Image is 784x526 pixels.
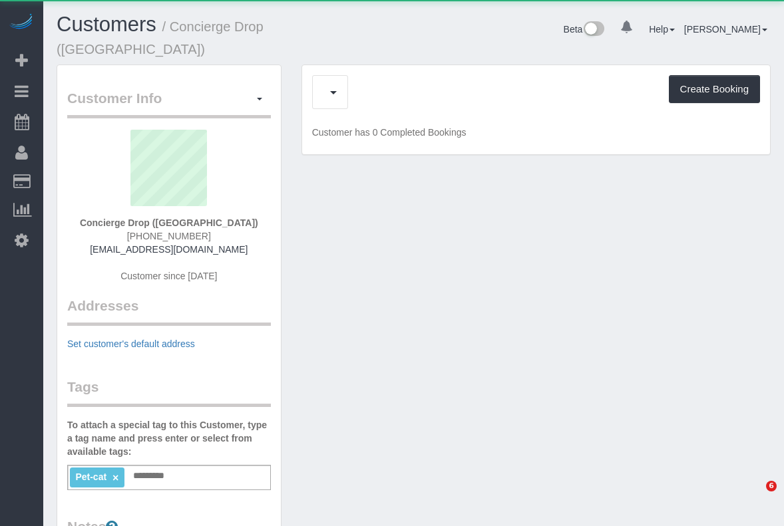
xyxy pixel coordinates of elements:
[684,24,767,35] a: [PERSON_NAME]
[67,377,271,407] legend: Tags
[739,481,771,513] iframe: Intercom live chat
[564,24,605,35] a: Beta
[67,88,271,118] legend: Customer Info
[90,244,248,255] a: [EMAIL_ADDRESS][DOMAIN_NAME]
[8,13,35,32] img: Automaid Logo
[127,231,211,241] span: [PHONE_NUMBER]
[57,13,156,36] a: Customers
[582,21,604,39] img: New interface
[80,217,258,228] strong: Concierge Drop ([GEOGRAPHIC_DATA])
[766,481,777,491] span: 6
[75,471,106,482] span: Pet-cat
[67,418,271,458] label: To attach a special tag to this Customer, type a tag name and press enter or select from availabl...
[120,271,217,281] span: Customer since [DATE]
[649,24,675,35] a: Help
[112,472,118,483] a: ×
[669,75,760,103] button: Create Booking
[312,126,760,139] p: Customer has 0 Completed Bookings
[67,338,195,349] a: Set customer's default address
